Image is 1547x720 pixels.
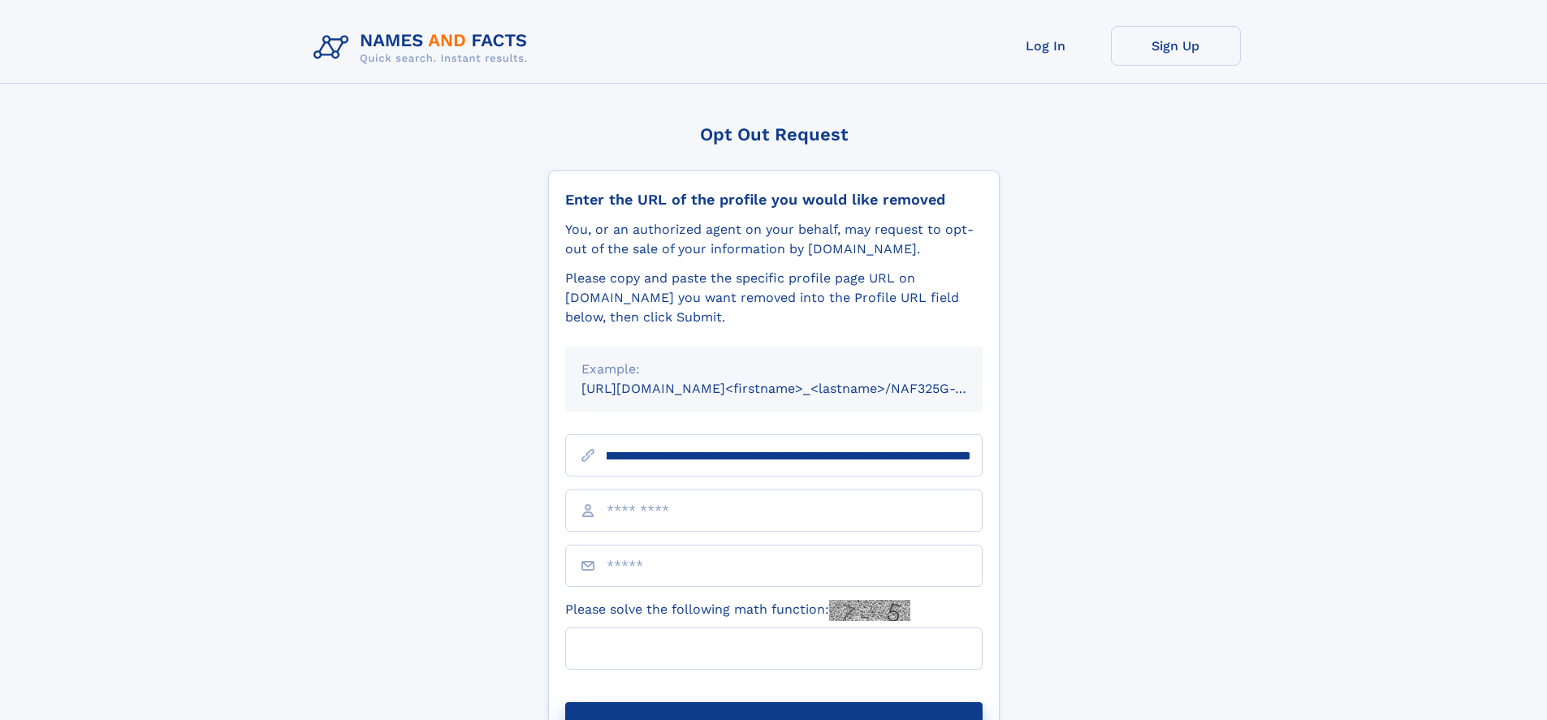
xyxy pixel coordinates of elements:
[307,26,541,70] img: Logo Names and Facts
[581,360,966,379] div: Example:
[981,26,1111,66] a: Log In
[548,124,1000,144] div: Opt Out Request
[581,381,1013,396] small: [URL][DOMAIN_NAME]<firstname>_<lastname>/NAF325G-xxxxxxxx
[565,220,983,259] div: You, or an authorized agent on your behalf, may request to opt-out of the sale of your informatio...
[565,191,983,209] div: Enter the URL of the profile you would like removed
[1111,26,1241,66] a: Sign Up
[565,600,910,621] label: Please solve the following math function:
[565,269,983,327] div: Please copy and paste the specific profile page URL on [DOMAIN_NAME] you want removed into the Pr...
